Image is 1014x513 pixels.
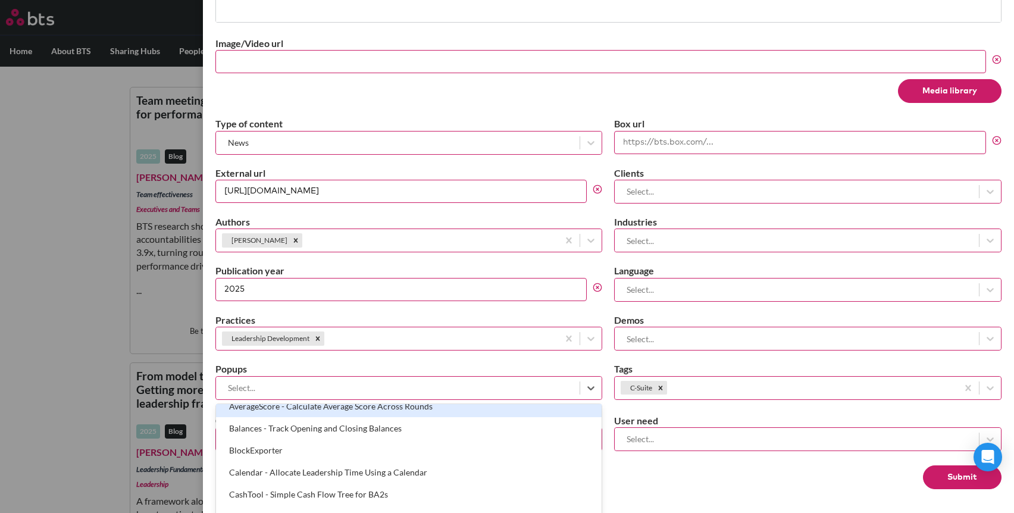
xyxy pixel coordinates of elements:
[614,314,1002,327] label: Demos
[289,233,302,248] div: Remove Kathryn Clubb
[215,362,603,376] label: Popups
[614,414,1002,427] label: User need
[222,331,311,346] div: Leadership Development
[215,264,603,277] label: Publication year
[614,215,1002,229] label: Industries
[614,131,986,154] input: https://bts.box.com/...
[222,233,289,248] div: [PERSON_NAME]
[215,117,603,130] label: Type of content
[311,331,324,346] div: Remove Leadership Development
[621,381,654,395] div: C-Suite
[215,215,603,229] label: Authors
[215,314,603,327] label: Practices
[898,79,1002,103] button: Media library
[974,443,1002,471] div: Open Intercom Messenger
[614,264,1002,277] label: Language
[215,414,603,427] label: Client needs
[215,37,1002,50] label: Image/Video url
[216,483,602,505] div: CashTool - Simple Cash Flow Tree for BA2s
[216,461,602,483] div: Calendar - Allocate Leadership Time Using a Calendar
[614,117,1002,130] label: Box url
[614,167,1002,180] label: Clients
[216,417,602,439] div: Balances - Track Opening and Closing Balances
[654,381,667,395] div: Remove C-Suite
[216,439,602,461] div: BlockExporter
[216,395,602,417] div: AverageScore - Calculate Average Score Across Rounds
[215,167,603,180] label: External url
[614,362,1002,376] label: Tags
[923,465,1002,489] button: Submit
